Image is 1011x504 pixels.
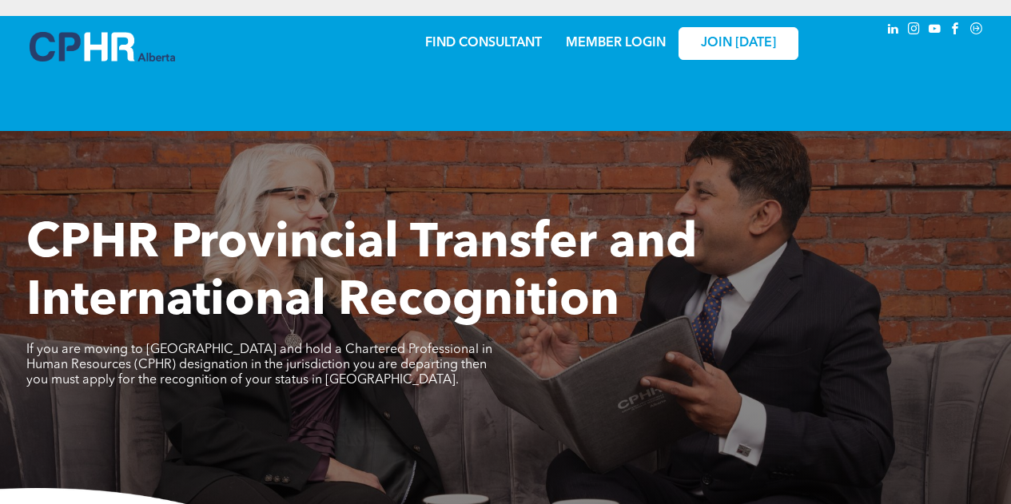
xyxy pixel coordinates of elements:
[566,37,666,50] a: MEMBER LOGIN
[679,27,798,60] a: JOIN [DATE]
[701,36,776,51] span: JOIN [DATE]
[926,20,944,42] a: youtube
[26,343,492,387] span: If you are moving to [GEOGRAPHIC_DATA] and hold a Chartered Professional in Human Resources (CPHR...
[885,20,902,42] a: linkedin
[30,32,175,62] img: A blue and white logo for cp alberta
[906,20,923,42] a: instagram
[26,220,697,326] span: CPHR Provincial Transfer and International Recognition
[947,20,965,42] a: facebook
[968,20,985,42] a: Social network
[425,37,542,50] a: FIND CONSULTANT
